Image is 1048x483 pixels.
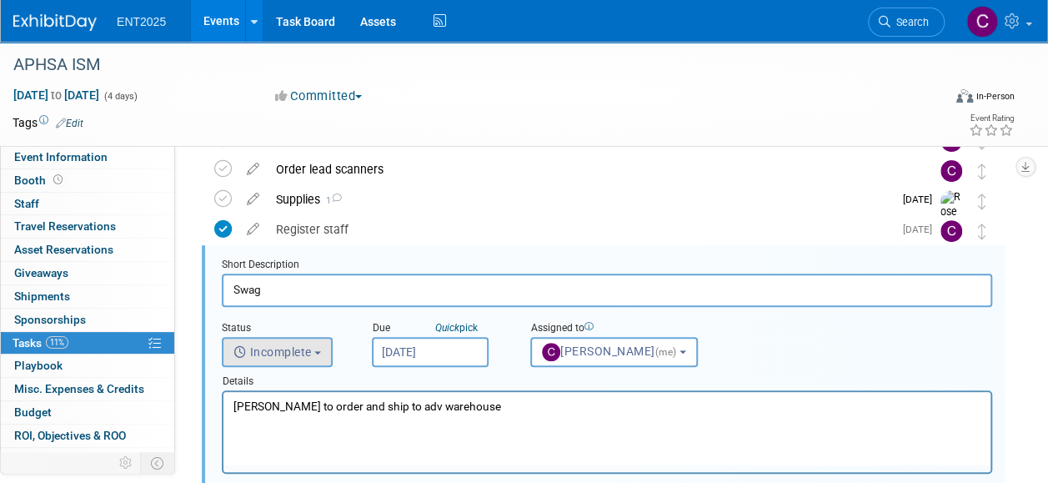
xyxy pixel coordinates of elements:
span: Misc. Expenses & Credits [14,382,144,395]
span: [DATE] [903,194,940,205]
span: to [48,88,64,102]
span: Search [890,16,929,28]
button: Committed [269,88,369,105]
img: Rose Bodin [940,190,965,249]
span: Travel Reservations [14,219,116,233]
span: Tasks [13,336,68,350]
span: 11% [46,336,68,349]
a: Asset Reservations [1,239,174,261]
button: Incomplete [222,337,333,367]
i: Move task [978,194,986,209]
div: Due [372,321,505,337]
a: Misc. Expenses & Credits [1,378,174,400]
span: Incomplete [233,345,312,359]
span: ENT2025 [117,15,166,28]
img: Colleen Mueller [966,6,998,38]
a: Giveaways [1,262,174,284]
span: Asset Reservations [14,243,113,256]
input: Name of task or a short description [222,274,992,306]
span: [DATE] [DATE] [13,88,100,103]
div: Register staff [268,215,893,244]
div: Assigned to [530,321,705,337]
a: Shipments [1,285,174,308]
a: Attachments [1,448,174,470]
div: Event Format [869,87,1015,112]
iframe: Rich Text Area [223,392,990,465]
div: Event Rating [969,114,1014,123]
span: [DATE] [903,224,940,235]
span: [PERSON_NAME] [542,345,679,358]
div: Supplies [268,185,893,214]
div: Order lead scanners [268,155,907,184]
span: Shipments [14,289,70,303]
span: 1 [320,195,342,206]
a: Event Information [1,146,174,169]
span: Sponsorships [14,313,86,326]
div: In-Person [975,90,1015,103]
img: Colleen Mueller [940,220,962,242]
a: Playbook [1,355,174,377]
i: Move task [978,164,986,179]
img: ExhibitDay [13,14,97,31]
span: Staff [14,197,39,210]
span: Booth not reserved yet [50,174,66,186]
a: edit [238,222,268,237]
a: ROI, Objectives & ROO [1,425,174,447]
span: Giveaways [14,266,68,279]
a: Booth [1,169,174,192]
a: Staff [1,193,174,215]
span: Event Information [14,150,108,164]
a: edit [238,192,268,207]
img: Colleen Mueller [940,160,962,182]
a: edit [238,162,268,177]
a: Budget [1,401,174,424]
div: Status [222,321,347,337]
a: Tasks11% [1,332,174,355]
a: Sponsorships [1,309,174,331]
i: Quick [435,322,459,334]
span: (4 days) [103,91,138,102]
div: Short Description [222,258,992,274]
td: Toggle Event Tabs [141,452,175,474]
td: Tags [13,114,83,131]
a: Travel Reservations [1,215,174,238]
td: Personalize Event Tab Strip [112,452,141,474]
span: Budget [14,405,52,419]
img: Format-Inperson.png [956,89,973,103]
i: Move task [978,224,986,239]
a: Search [868,8,945,37]
span: (me) [655,346,677,358]
div: APHSA ISM [8,50,929,80]
a: Edit [56,118,83,129]
span: Attachments [14,452,81,465]
button: [PERSON_NAME](me) [530,337,698,367]
span: Playbook [14,359,63,372]
span: Booth [14,174,66,187]
input: Due Date [372,337,489,367]
div: Details [222,367,992,390]
a: Quickpick [432,321,481,335]
span: ROI, Objectives & ROO [14,429,126,442]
